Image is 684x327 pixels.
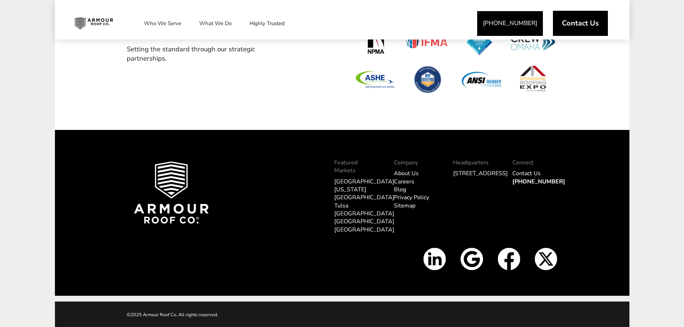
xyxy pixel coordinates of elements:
a: Careers [394,178,414,186]
a: [STREET_ADDRESS] [453,169,508,177]
a: Privacy Policy [394,193,429,201]
p: Company [394,159,439,167]
p: Featured Markets [334,159,379,175]
a: [PHONE_NUMBER] [477,11,543,36]
a: [GEOGRAPHIC_DATA] [334,178,394,186]
a: [US_STATE][GEOGRAPHIC_DATA] [334,186,394,201]
a: About Us [394,169,419,177]
a: Contact Us [553,11,608,36]
p: Headquarters [453,159,498,167]
img: X Icon White v2 [535,248,557,270]
a: [PHONE_NUMBER] [512,178,565,186]
a: Who We Serve [137,14,189,32]
img: Armour Roof Co Footer Logo 2025 [134,162,209,224]
span: Contact Us [562,20,599,27]
a: Tulsa [334,202,348,210]
img: Industrial and Commercial Roofing Company | Armour Roof Co. [69,14,118,32]
img: Facbook icon white [498,248,520,270]
a: Sitemap [394,202,415,210]
a: Contact Us [512,169,541,177]
a: [GEOGRAPHIC_DATA] [334,210,394,218]
a: [GEOGRAPHIC_DATA] [334,226,394,234]
a: [GEOGRAPHIC_DATA] [334,218,394,225]
a: What We Do [192,14,239,32]
span: Setting the standard through our strategic partnerships. [127,45,255,63]
p: Connect [512,159,557,167]
img: Google Icon White [460,248,483,270]
img: Linkedin Icon White [423,248,446,270]
p: ©2025 Armour Roof Co. All rights reserved. [127,310,342,319]
a: Highly Trusted [242,14,292,32]
a: Blog [394,186,406,193]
